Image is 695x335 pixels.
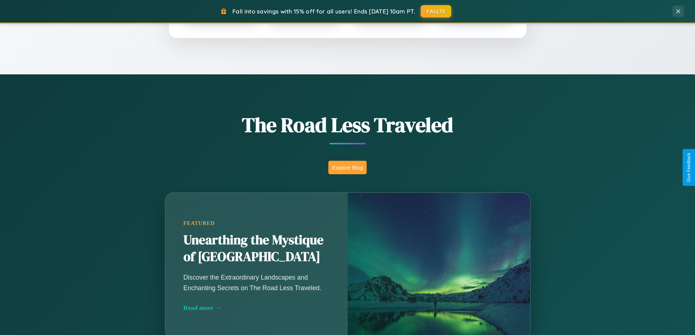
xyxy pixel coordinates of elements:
h1: The Road Less Traveled [129,111,567,139]
div: Read more → [184,304,329,312]
h2: Unearthing the Mystique of [GEOGRAPHIC_DATA] [184,232,329,265]
button: FALL15 [421,5,451,17]
div: Featured [184,220,329,226]
p: Discover the Extraordinary Landscapes and Enchanting Secrets on The Road Less Traveled. [184,272,329,293]
span: Fall into savings with 15% off for all users! Ends [DATE] 10am PT. [232,8,415,15]
button: Explore Blog [328,161,367,174]
div: Give Feedback [686,153,691,182]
